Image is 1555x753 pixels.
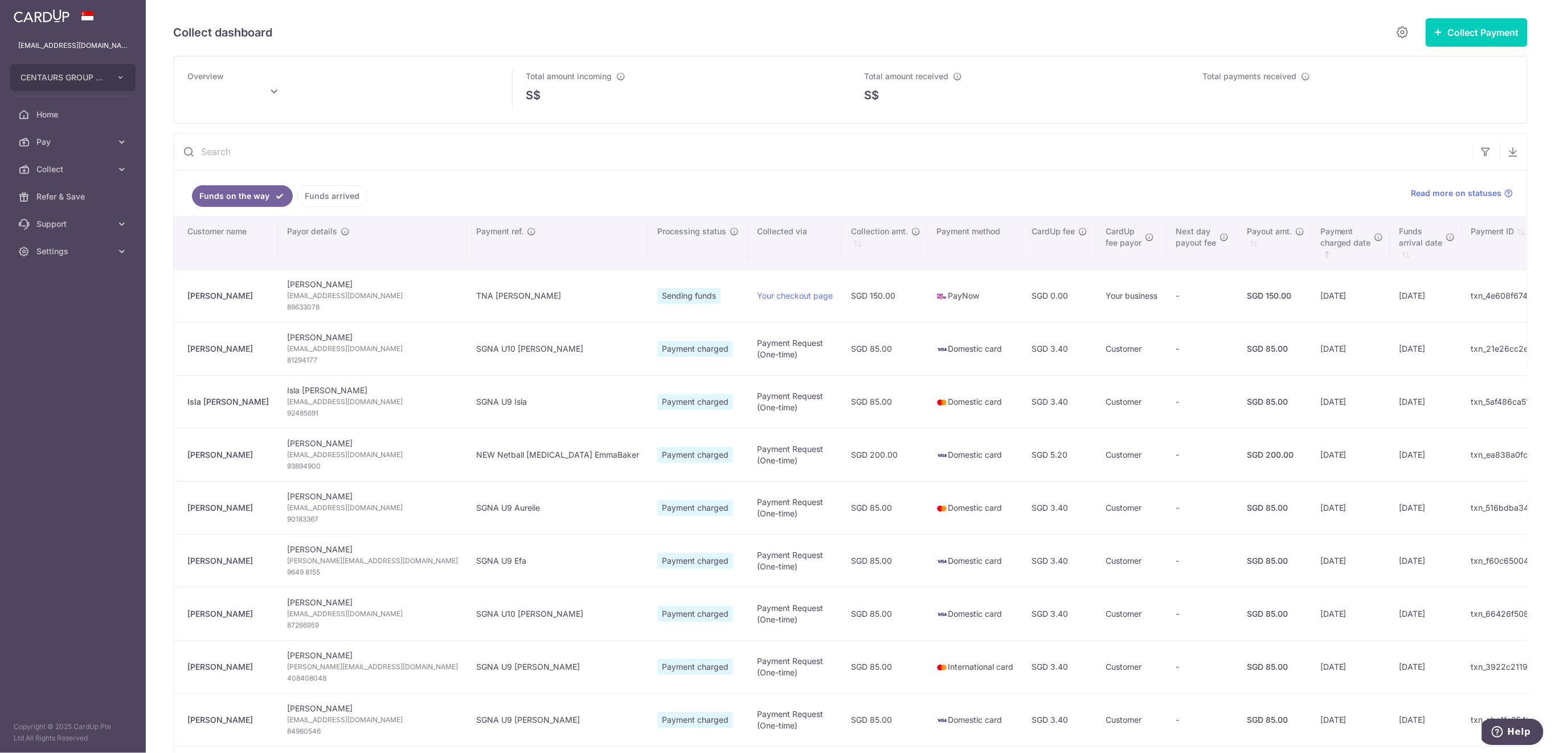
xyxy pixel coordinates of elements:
[1426,18,1528,47] button: Collect Payment
[467,428,648,481] td: NEW Netball [MEDICAL_DATA] EmmaBaker
[1390,375,1462,428] td: [DATE]
[287,226,337,237] span: Payor details
[278,269,467,322] td: [PERSON_NAME]
[1411,188,1513,199] a: Read more on statuses
[927,534,1022,587] td: Domestic card
[278,481,467,534] td: [PERSON_NAME]
[864,87,879,104] span: S$
[36,218,112,230] span: Support
[748,587,842,640] td: Payment Request (One-time)
[1462,481,1549,534] td: txn_516bdba3476
[657,659,733,675] span: Payment charged
[287,461,458,472] span: 93894900
[657,500,733,516] span: Payment charged
[467,269,648,322] td: TNA [PERSON_NAME]
[1411,188,1502,199] span: Read more on statuses
[1247,661,1302,673] div: SGD 85.00
[748,693,842,746] td: Payment Request (One-time)
[748,640,842,693] td: Payment Request (One-time)
[526,71,612,81] span: Total amount incoming
[1320,226,1371,249] span: Payment charged date
[1096,640,1167,693] td: Customer
[748,428,842,481] td: Payment Request (One-time)
[842,693,927,746] td: SGD 85.00
[927,322,1022,375] td: Domestic card
[842,217,927,269] th: Collection amt. : activate to sort column ascending
[21,72,105,83] span: CENTAURS GROUP PRIVATE LIMITED
[864,71,948,81] span: Total amount received
[278,217,467,269] th: Payor details
[287,408,458,419] span: 92485691
[10,64,136,91] button: CENTAURS GROUP PRIVATE LIMITED
[36,191,112,202] span: Refer & Save
[278,587,467,640] td: [PERSON_NAME]
[936,397,948,408] img: mastercard-sm-87a3fd1e0bddd137fecb07648320f44c262e2538e7db6024463105ddbc961eb2.png
[1247,502,1302,514] div: SGD 85.00
[1106,226,1141,249] span: CardUp fee payor
[287,514,458,525] span: 90183367
[1096,693,1167,746] td: Customer
[842,269,927,322] td: SGD 150.00
[187,290,269,302] div: [PERSON_NAME]
[1311,322,1390,375] td: [DATE]
[1462,534,1549,587] td: txn_f60c65004ee
[1096,217,1167,269] th: CardUpfee payor
[192,185,293,207] a: Funds on the way
[927,640,1022,693] td: International card
[1311,269,1390,322] td: [DATE]
[851,226,908,237] span: Collection amt.
[936,291,948,302] img: paynow-md-4fe65508ce96feda548756c5ee0e473c78d4820b8ea51387c6e4ad89e58a5e61.png
[18,40,128,51] p: [EMAIL_ADDRESS][DOMAIN_NAME]
[657,553,733,569] span: Payment charged
[1167,640,1238,693] td: -
[1096,534,1167,587] td: Customer
[1022,640,1096,693] td: SGD 3.40
[927,375,1022,428] td: Domestic card
[467,587,648,640] td: SGNA U10 [PERSON_NAME]
[1462,375,1549,428] td: txn_5af486ca51b
[287,355,458,366] span: 81294177
[26,8,49,18] span: Help
[842,322,927,375] td: SGD 85.00
[936,609,948,620] img: visa-sm-192604c4577d2d35970c8ed26b86981c2741ebd56154ab54ad91a526f0f24972.png
[1247,396,1302,408] div: SGD 85.00
[936,556,948,567] img: visa-sm-192604c4577d2d35970c8ed26b86981c2741ebd56154ab54ad91a526f0f24972.png
[278,693,467,746] td: [PERSON_NAME]
[278,534,467,587] td: [PERSON_NAME]
[287,396,458,408] span: [EMAIL_ADDRESS][DOMAIN_NAME]
[657,712,733,728] span: Payment charged
[1462,640,1549,693] td: txn_3922c2119c6
[657,394,733,410] span: Payment charged
[1247,555,1302,567] div: SGD 85.00
[187,502,269,514] div: [PERSON_NAME]
[1202,71,1296,81] span: Total payments received
[748,375,842,428] td: Payment Request (One-time)
[278,640,467,693] td: [PERSON_NAME]
[842,481,927,534] td: SGD 85.00
[1462,428,1549,481] td: txn_ea838a0fc55
[1311,375,1390,428] td: [DATE]
[1390,269,1462,322] td: [DATE]
[1390,428,1462,481] td: [DATE]
[927,428,1022,481] td: Domestic card
[287,608,458,620] span: [EMAIL_ADDRESS][DOMAIN_NAME]
[187,396,269,408] div: Isla [PERSON_NAME]
[1311,428,1390,481] td: [DATE]
[1390,640,1462,693] td: [DATE]
[287,502,458,514] span: [EMAIL_ADDRESS][DOMAIN_NAME]
[1482,719,1544,747] iframe: Opens a widget where you can find more information
[287,620,458,631] span: 87266959
[1247,449,1302,461] div: SGD 200.00
[1096,481,1167,534] td: Customer
[1390,534,1462,587] td: [DATE]
[1390,587,1462,640] td: [DATE]
[287,714,458,726] span: [EMAIL_ADDRESS][DOMAIN_NAME]
[1167,375,1238,428] td: -
[287,726,458,737] span: 84980546
[936,715,948,726] img: visa-sm-192604c4577d2d35970c8ed26b86981c2741ebd56154ab54ad91a526f0f24972.png
[187,71,224,81] span: Overview
[748,217,842,269] th: Collected via
[297,185,367,207] a: Funds arrived
[1096,375,1167,428] td: Customer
